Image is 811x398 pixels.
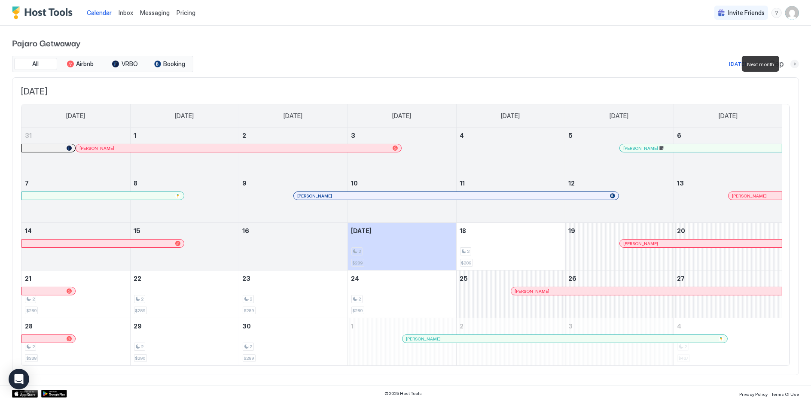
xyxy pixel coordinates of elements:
[119,9,133,16] span: Inbox
[351,275,360,282] span: 24
[677,179,684,187] span: 13
[771,389,799,398] a: Terms Of Use
[384,104,420,128] a: Wednesday
[244,355,254,361] span: $289
[25,275,31,282] span: 21
[297,193,615,199] div: [PERSON_NAME]
[239,318,348,334] a: September 30, 2025
[122,60,138,68] span: VRBO
[348,318,456,334] a: October 1, 2025
[771,392,799,397] span: Terms Of Use
[359,296,361,302] span: 2
[243,275,251,282] span: 23
[239,318,348,366] td: September 30, 2025
[677,322,682,330] span: 4
[623,241,778,246] div: [PERSON_NAME]
[131,175,239,191] a: September 8, 2025
[239,270,348,286] a: September 23, 2025
[457,223,565,239] a: September 18, 2025
[134,227,141,234] span: 15
[565,318,674,366] td: October 3, 2025
[134,132,137,139] span: 1
[239,223,348,270] td: September 16, 2025
[406,336,441,342] span: [PERSON_NAME]
[239,175,348,223] td: September 9, 2025
[21,128,130,143] a: August 31, 2025
[131,318,239,334] a: September 29, 2025
[59,58,102,70] button: Airbnb
[460,322,464,330] span: 2
[21,128,130,175] td: August 31, 2025
[134,179,138,187] span: 8
[674,223,782,270] td: September 20, 2025
[348,175,456,223] td: September 10, 2025
[623,146,778,151] div: [PERSON_NAME]
[239,270,348,318] td: September 23, 2025
[164,60,186,68] span: Booking
[348,223,456,239] a: September 17, 2025
[135,355,146,361] span: $290
[456,223,565,270] td: September 18, 2025
[239,128,348,175] td: September 2, 2025
[674,270,782,318] td: September 27, 2025
[14,58,57,70] button: All
[515,289,549,294] span: [PERSON_NAME]
[460,132,464,139] span: 4
[239,175,348,191] a: September 9, 2025
[674,270,783,286] a: September 27, 2025
[728,9,765,17] span: Invite Friends
[130,175,239,223] td: September 8, 2025
[457,318,565,334] a: October 2, 2025
[243,322,251,330] span: 30
[239,128,348,143] a: September 2, 2025
[351,227,372,234] span: [DATE]
[21,223,130,239] a: September 14, 2025
[674,175,782,223] td: September 13, 2025
[674,128,783,143] a: September 6, 2025
[677,227,686,234] span: 20
[353,308,363,313] span: $289
[493,104,529,128] a: Thursday
[32,344,35,349] span: 2
[130,223,239,270] td: September 15, 2025
[21,86,790,97] span: [DATE]
[25,132,32,139] span: 31
[21,318,130,334] a: September 28, 2025
[76,60,94,68] span: Airbnb
[674,318,782,366] td: October 4, 2025
[732,193,767,199] span: [PERSON_NAME]
[565,318,674,334] a: October 3, 2025
[348,270,456,318] td: September 24, 2025
[21,270,130,286] a: September 21, 2025
[501,112,520,120] span: [DATE]
[460,275,468,282] span: 25
[565,270,674,286] a: September 26, 2025
[21,175,130,223] td: September 7, 2025
[243,227,250,234] span: 16
[771,8,782,18] div: menu
[728,59,747,69] button: [DATE]
[739,389,768,398] a: Privacy Policy
[284,112,303,120] span: [DATE]
[569,132,573,139] span: 5
[351,132,356,139] span: 3
[41,390,67,398] a: Google Play Store
[134,322,142,330] span: 29
[33,60,39,68] span: All
[348,223,456,270] td: September 17, 2025
[79,146,114,151] span: [PERSON_NAME]
[131,270,239,286] a: September 22, 2025
[710,104,746,128] a: Saturday
[565,223,674,270] td: September 19, 2025
[747,61,774,67] span: Next month
[141,344,144,349] span: 2
[87,9,112,16] span: Calendar
[12,6,76,19] div: Host Tools Logo
[32,296,35,302] span: 2
[457,270,565,286] a: September 25, 2025
[243,179,247,187] span: 9
[239,223,348,239] a: September 16, 2025
[135,308,146,313] span: $289
[565,128,674,175] td: September 5, 2025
